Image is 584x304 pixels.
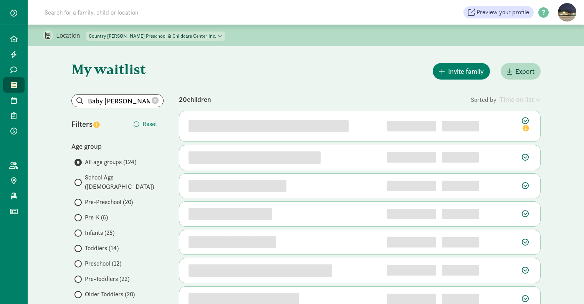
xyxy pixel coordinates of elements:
div: Time on list [500,94,541,105]
div: Age group [71,141,164,151]
div: 20 children [179,94,471,105]
div: 9kn4u02da44bmn undefined [189,180,286,192]
div: 4669p2j4fko25t2fxdrsza0oz undefined [189,151,321,164]
span: Toddlers (14) [85,244,119,253]
div: Filters [71,118,117,130]
div: 2 [387,152,436,163]
span: Export [515,66,534,76]
div: [object Object] [442,237,479,248]
span: Pre-K (6) [85,213,108,222]
span: Preview your profile [476,8,529,17]
p: Location [56,31,86,40]
div: 7 [387,294,436,304]
button: Reset [127,116,164,132]
span: School Age ([DEMOGRAPHIC_DATA]) [85,173,164,191]
a: Preview your profile [463,6,534,18]
div: [object Object] [442,265,479,276]
div: [object Object] [442,121,479,131]
span: Invite family [448,66,484,76]
span: Older Toddlers (20) [85,290,135,299]
div: 8hl8gobxxanxlfo9tncyrpdiz4k8c undefined [189,264,332,277]
input: Search list... [72,95,163,107]
div: [object Object] [442,294,479,304]
div: 6 [387,265,436,276]
div: [object Object] [442,181,479,191]
span: Pre-Preschool (20) [85,198,133,207]
span: Infants (25) [85,228,114,238]
div: oi6ftgwvf0tmqgt4n2ms023sc4cmuc undefined [189,120,349,133]
input: Search for a family, child or location [40,5,255,20]
div: [object Object] [442,209,479,219]
button: Invite family [433,63,490,80]
div: [object Object] [442,152,479,163]
div: b9ga1hrk2xhx undefined [189,208,272,220]
span: Pre-Toddlers (22) [85,274,129,284]
span: All age groups (124) [85,158,136,167]
button: Export [501,63,541,80]
span: Preschool (12) [85,259,121,268]
div: Sorted by [471,94,541,105]
span: Reset [142,120,157,129]
div: 1 [387,121,436,131]
div: 3 [387,181,436,191]
iframe: Chat Widget [546,267,584,304]
div: 4 [387,209,436,219]
div: 5 [387,237,436,248]
div: 2kfu5242f9dqn undefined [189,236,276,249]
h1: My waitlist [71,61,164,77]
